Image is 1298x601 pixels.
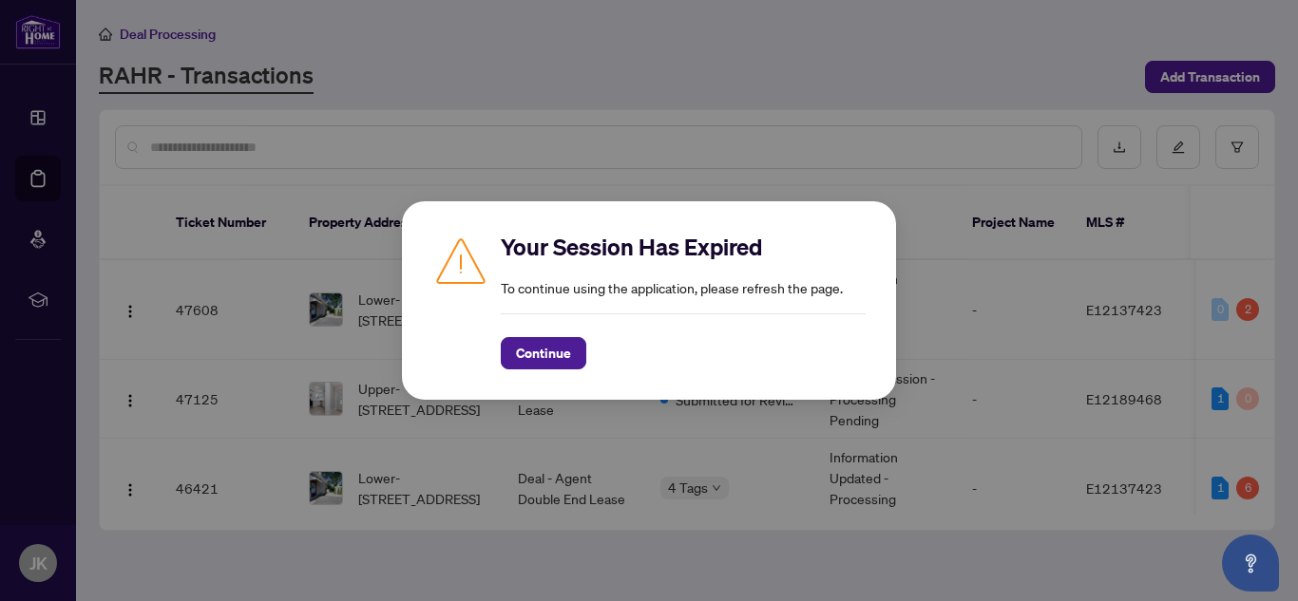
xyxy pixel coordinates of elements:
span: Continue [516,338,571,368]
h2: Your Session Has Expired [501,232,866,262]
div: To continue using the application, please refresh the page. [501,232,866,369]
button: Open asap [1222,535,1279,592]
button: Continue [501,337,586,369]
img: Caution icon [432,232,489,289]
